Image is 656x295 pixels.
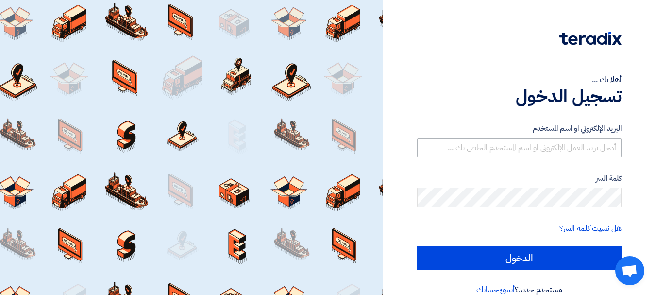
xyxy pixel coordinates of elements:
img: Teradix logo [559,32,622,45]
label: كلمة السر [417,173,622,184]
label: البريد الإلكتروني او اسم المستخدم [417,123,622,134]
h1: تسجيل الدخول [417,86,622,107]
input: الدخول [417,246,622,270]
div: أهلا بك ... [417,74,622,86]
input: أدخل بريد العمل الإلكتروني او اسم المستخدم الخاص بك ... [417,138,622,157]
a: هل نسيت كلمة السر؟ [559,223,622,234]
a: فتح المحادثة [615,256,644,285]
